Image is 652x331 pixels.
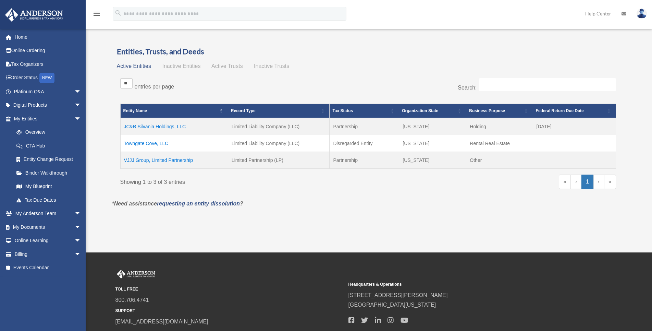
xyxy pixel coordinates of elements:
a: Billingarrow_drop_down [5,247,91,261]
a: requesting an entity dissolution [157,201,240,206]
a: My Anderson Teamarrow_drop_down [5,207,91,221]
span: Inactive Trusts [254,63,289,69]
span: Organization State [402,108,438,113]
a: [EMAIL_ADDRESS][DOMAIN_NAME] [115,319,208,324]
a: Entity Change Request [10,153,88,166]
a: Overview [10,126,85,139]
small: TOLL FREE [115,286,344,293]
div: NEW [39,73,54,83]
td: [US_STATE] [399,135,466,152]
td: Disregarded Entity [330,135,399,152]
td: Rental Real Estate [466,135,533,152]
a: My Entitiesarrow_drop_down [5,112,88,126]
span: arrow_drop_down [74,234,88,248]
a: [STREET_ADDRESS][PERSON_NAME] [348,292,448,298]
a: Tax Organizers [5,57,91,71]
td: [US_STATE] [399,118,466,135]
td: Limited Liability Company (LLC) [228,118,330,135]
a: menu [93,12,101,18]
td: Limited Liability Company (LLC) [228,135,330,152]
td: Partnership [330,118,399,135]
a: Home [5,30,91,44]
td: [US_STATE] [399,152,466,169]
a: First [559,175,571,189]
td: VJJJ Group, Limited Partnership [120,152,228,169]
td: Partnership [330,152,399,169]
a: Tax Due Dates [10,193,88,207]
th: Organization State: Activate to sort [399,104,466,118]
small: Headquarters & Operations [348,281,577,288]
em: *Need assistance ? [112,201,243,206]
span: Inactive Entities [162,63,200,69]
th: Record Type: Activate to sort [228,104,330,118]
a: Order StatusNEW [5,71,91,85]
td: Towngate Cove, LLC [120,135,228,152]
th: Entity Name: Activate to invert sorting [120,104,228,118]
a: Digital Productsarrow_drop_down [5,98,91,112]
th: Tax Status: Activate to sort [330,104,399,118]
a: CTA Hub [10,139,88,153]
a: Online Ordering [5,44,91,58]
a: Previous [571,175,581,189]
span: Active Entities [117,63,151,69]
a: Online Learningarrow_drop_down [5,234,91,248]
th: Business Purpose: Activate to sort [466,104,533,118]
th: Federal Return Due Date: Activate to sort [533,104,616,118]
td: JC&B Silvania Holdings, LLC [120,118,228,135]
a: 1 [581,175,593,189]
i: menu [93,10,101,18]
a: Platinum Q&Aarrow_drop_down [5,85,91,98]
i: search [114,9,122,17]
span: arrow_drop_down [74,247,88,261]
span: arrow_drop_down [74,112,88,126]
h3: Entities, Trusts, and Deeds [117,46,619,57]
span: arrow_drop_down [74,98,88,113]
span: arrow_drop_down [74,207,88,221]
a: Events Calendar [5,261,91,275]
td: [DATE] [533,118,616,135]
img: User Pic [637,9,647,19]
a: Binder Walkthrough [10,166,88,180]
span: Business Purpose [469,108,505,113]
a: My Blueprint [10,180,88,193]
span: Record Type [231,108,256,113]
td: Limited Partnership (LP) [228,152,330,169]
small: SUPPORT [115,307,344,315]
span: arrow_drop_down [74,220,88,234]
span: Active Trusts [211,63,243,69]
img: Anderson Advisors Platinum Portal [3,8,65,22]
a: Last [604,175,616,189]
label: entries per page [135,84,174,90]
a: My Documentsarrow_drop_down [5,220,91,234]
span: Tax Status [332,108,353,113]
label: Search: [458,85,477,91]
span: arrow_drop_down [74,85,88,99]
span: Federal Return Due Date [536,108,584,113]
a: [GEOGRAPHIC_DATA][US_STATE] [348,302,436,308]
td: Other [466,152,533,169]
a: 800.706.4741 [115,297,149,303]
div: Showing 1 to 3 of 3 entries [120,175,363,187]
td: Holding [466,118,533,135]
a: Next [593,175,604,189]
img: Anderson Advisors Platinum Portal [115,270,157,279]
span: Entity Name [123,108,147,113]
